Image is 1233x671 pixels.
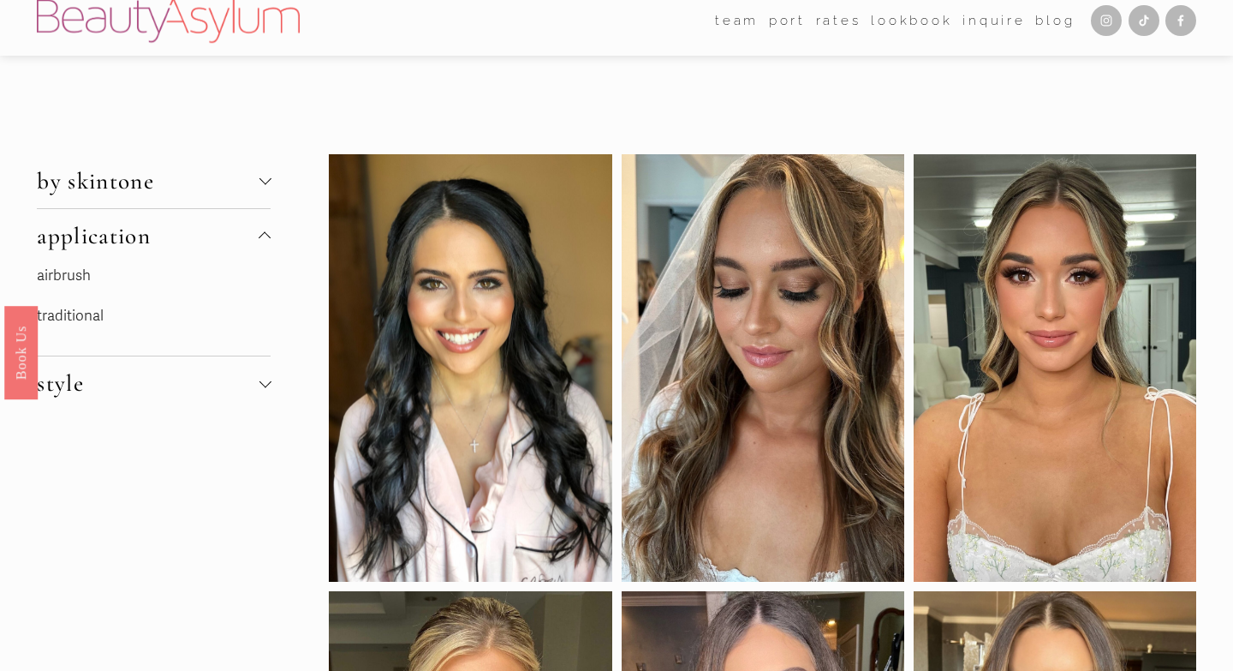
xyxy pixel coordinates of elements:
[37,267,91,285] a: airbrush
[37,307,104,325] a: traditional
[1035,8,1075,34] a: Blog
[37,356,271,410] button: style
[816,8,861,34] a: Rates
[4,305,38,398] a: Book Us
[715,9,759,33] span: team
[37,167,259,195] span: by skintone
[871,8,953,34] a: Lookbook
[769,8,806,34] a: port
[715,8,759,34] a: folder dropdown
[37,222,259,250] span: application
[1165,5,1196,36] a: Facebook
[37,209,271,263] button: application
[37,263,271,356] div: application
[1129,5,1159,36] a: TikTok
[37,154,271,208] button: by skintone
[1091,5,1122,36] a: Instagram
[37,369,259,398] span: style
[962,8,1026,34] a: Inquire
